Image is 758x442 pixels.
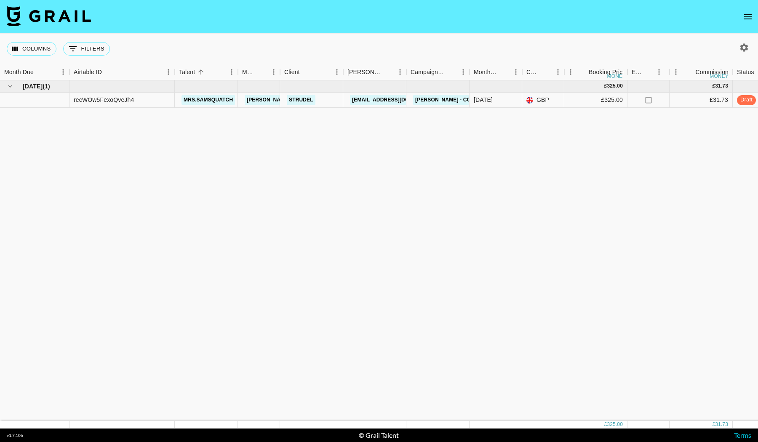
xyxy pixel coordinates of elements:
[43,82,50,91] span: ( 1 )
[287,95,315,105] a: Strudel
[382,66,394,78] button: Sort
[715,83,728,90] div: 31.73
[4,80,16,92] button: hide children
[627,64,670,80] div: Expenses: Remove Commission?
[406,64,470,80] div: Campaign (Type)
[23,82,43,91] span: [DATE]
[589,64,626,80] div: Booking Price
[63,42,110,56] button: Show filters
[445,66,457,78] button: Sort
[552,66,564,78] button: Menu
[715,421,728,428] div: 31.73
[604,421,607,428] div: £
[102,66,114,78] button: Sort
[7,433,23,438] div: v 1.7.106
[7,6,91,26] img: Grail Talent
[411,64,445,80] div: Campaign (Type)
[4,64,34,80] div: Month Due
[7,42,56,56] button: Select columns
[474,64,498,80] div: Month Due
[175,64,238,80] div: Talent
[394,66,406,78] button: Menu
[577,66,589,78] button: Sort
[245,95,425,105] a: [PERSON_NAME][EMAIL_ADDRESS][PERSON_NAME][DOMAIN_NAME]
[343,64,406,80] div: Booker
[457,66,470,78] button: Menu
[564,93,627,108] div: £325.00
[737,96,756,104] span: draft
[413,95,480,105] a: [PERSON_NAME] - Cold
[74,64,102,80] div: Airtable ID
[710,74,729,79] div: money
[474,96,493,104] div: Oct '25
[712,83,715,90] div: £
[510,66,522,78] button: Menu
[607,74,626,79] div: money
[242,64,256,80] div: Manager
[712,421,715,428] div: £
[632,64,643,80] div: Expenses: Remove Commission?
[359,431,399,439] div: © Grail Talent
[74,96,134,104] div: recWOw5FexoQveJh4
[670,93,733,108] div: £31.73
[225,66,238,78] button: Menu
[181,95,235,105] a: mrs.samsquatch
[739,8,756,25] button: open drawer
[607,421,623,428] div: 325.00
[737,64,754,80] div: Status
[564,66,577,78] button: Menu
[267,66,280,78] button: Menu
[195,66,207,78] button: Sort
[162,66,175,78] button: Menu
[350,95,444,105] a: [EMAIL_ADDRESS][DOMAIN_NAME]
[643,66,655,78] button: Sort
[284,64,300,80] div: Client
[607,83,623,90] div: 325.00
[300,66,312,78] button: Sort
[498,66,510,78] button: Sort
[522,93,564,108] div: GBP
[34,66,45,78] button: Sort
[526,64,540,80] div: Currency
[670,66,682,78] button: Menu
[331,66,343,78] button: Menu
[604,83,607,90] div: £
[522,64,564,80] div: Currency
[238,64,280,80] div: Manager
[734,431,751,439] a: Terms
[683,66,695,78] button: Sort
[69,64,175,80] div: Airtable ID
[470,64,522,80] div: Month Due
[540,66,552,78] button: Sort
[179,64,195,80] div: Talent
[57,66,69,78] button: Menu
[653,66,665,78] button: Menu
[695,64,729,80] div: Commission
[347,64,382,80] div: [PERSON_NAME]
[256,66,267,78] button: Sort
[280,64,343,80] div: Client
